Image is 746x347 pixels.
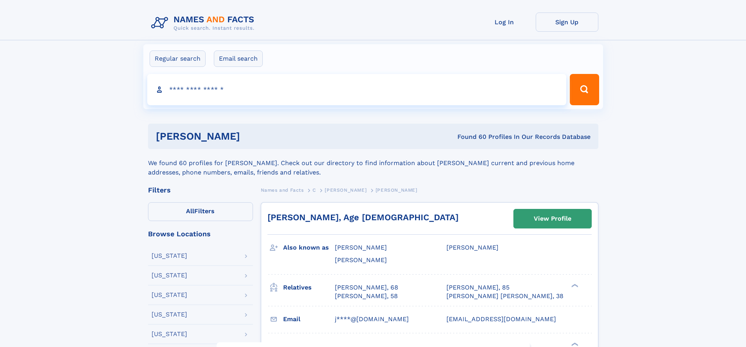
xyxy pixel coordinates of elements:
[186,207,194,215] span: All
[335,244,387,251] span: [PERSON_NAME]
[569,283,579,288] div: ❯
[312,185,316,195] a: C
[536,13,598,32] a: Sign Up
[473,13,536,32] a: Log In
[152,311,187,318] div: [US_STATE]
[148,202,253,221] label: Filters
[312,187,316,193] span: C
[335,256,387,264] span: [PERSON_NAME]
[349,133,591,141] div: Found 60 Profiles In Our Records Database
[335,292,398,300] a: [PERSON_NAME], 58
[152,253,187,259] div: [US_STATE]
[148,13,261,34] img: Logo Names and Facts
[152,331,187,337] div: [US_STATE]
[261,185,304,195] a: Names and Facts
[569,342,579,347] div: ❯
[335,283,398,292] a: [PERSON_NAME], 68
[152,292,187,298] div: [US_STATE]
[148,187,253,194] div: Filters
[156,131,349,141] h1: [PERSON_NAME]
[446,244,499,251] span: [PERSON_NAME]
[325,185,367,195] a: [PERSON_NAME]
[152,272,187,279] div: [US_STATE]
[446,315,556,323] span: [EMAIL_ADDRESS][DOMAIN_NAME]
[283,281,335,294] h3: Relatives
[570,74,599,105] button: Search Button
[150,50,206,67] label: Regular search
[446,292,564,300] a: [PERSON_NAME] [PERSON_NAME], 38
[148,149,598,177] div: We found 60 profiles for [PERSON_NAME]. Check out our directory to find information about [PERSON...
[283,313,335,326] h3: Email
[534,210,571,228] div: View Profile
[214,50,263,67] label: Email search
[267,212,459,222] a: [PERSON_NAME], Age [DEMOGRAPHIC_DATA]
[514,209,591,228] a: View Profile
[148,230,253,237] div: Browse Locations
[446,283,509,292] a: [PERSON_NAME], 85
[283,241,335,254] h3: Also known as
[325,187,367,193] span: [PERSON_NAME]
[147,74,567,105] input: search input
[376,187,417,193] span: [PERSON_NAME]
